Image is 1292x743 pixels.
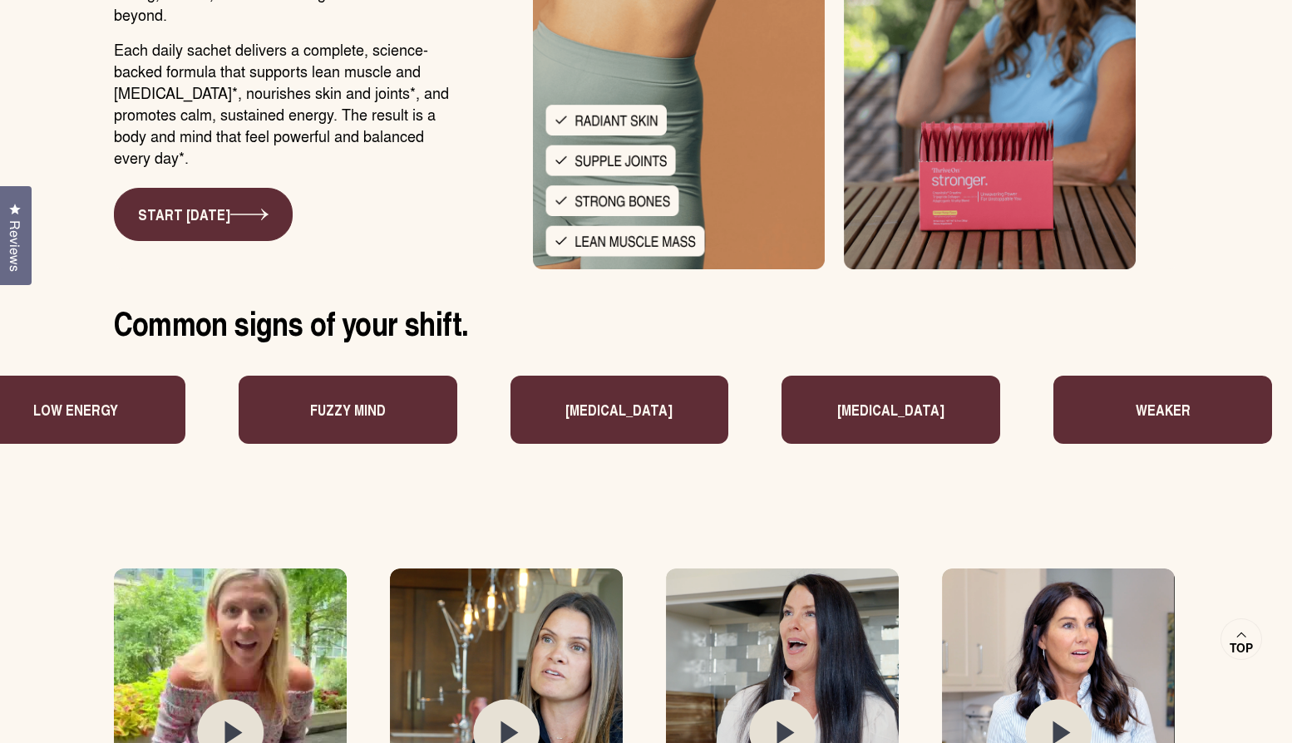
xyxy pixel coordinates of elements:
[829,399,936,421] p: [MEDICAL_DATA]
[4,220,26,272] span: Reviews
[301,399,377,421] p: Fuzzy mind
[1230,641,1253,656] span: Top
[114,38,457,168] p: Each daily sachet delivers a complete, science-backed formula that supports lean muscle and [MEDI...
[114,303,1178,342] h2: Common signs of your shift.
[557,399,664,421] p: [MEDICAL_DATA]
[114,188,293,241] a: START [DATE]
[1127,399,1181,421] p: Weaker
[25,399,110,421] p: Low energy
